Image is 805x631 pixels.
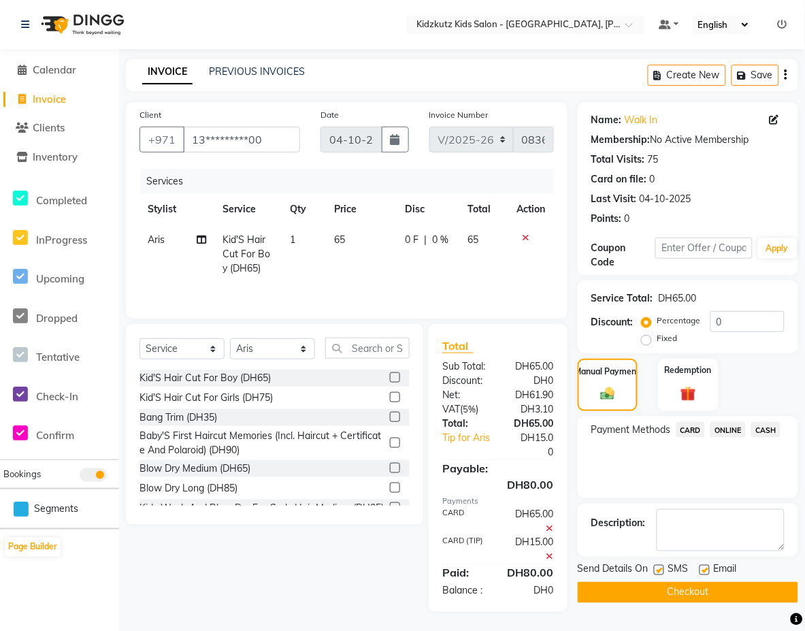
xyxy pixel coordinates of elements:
[732,65,779,86] button: Save
[591,212,622,226] div: Points:
[3,63,116,78] a: Calendar
[432,565,497,581] div: Paid:
[625,212,630,226] div: 0
[714,562,737,579] span: Email
[591,241,656,270] div: Coupon Code
[36,312,78,325] span: Dropped
[5,538,61,557] button: Page Builder
[591,291,653,306] div: Service Total:
[3,150,116,165] a: Inventory
[36,390,78,403] span: Check-In
[424,233,427,247] span: |
[325,338,410,359] input: Search or Scan
[432,507,498,536] div: CARD
[460,194,509,225] th: Total
[139,429,384,457] div: Baby'S First Haircut Memories (Incl. Haircut + Certificate And Polaroid) (DH90)
[591,315,634,329] div: Discount:
[625,113,658,127] a: Walk In
[751,422,781,438] span: CASH
[432,476,563,493] div: DH80.00
[282,194,326,225] th: Qty
[139,194,214,225] th: Stylist
[591,172,647,187] div: Card on file:
[498,507,564,536] div: DH65.00
[334,233,345,246] span: 65
[432,388,498,402] div: Net:
[591,133,651,147] div: Membership:
[498,388,564,402] div: DH61.90
[758,238,797,259] button: Apply
[223,233,270,274] span: Kid'S Hair Cut For Boy (DH65)
[432,233,448,247] span: 0 %
[463,404,476,415] span: 5%
[497,565,564,581] div: DH80.00
[397,194,459,225] th: Disc
[498,536,564,564] div: DH15.00
[432,431,509,459] a: Tip for Aris
[509,431,564,459] div: DH15.00
[321,109,339,121] label: Date
[36,429,74,442] span: Confirm
[139,391,273,405] div: Kid'S Hair Cut For Girls (DH75)
[591,192,637,206] div: Last Visit:
[591,516,646,530] div: Description:
[442,403,460,415] span: VAT
[432,402,498,417] div: ( )
[640,192,691,206] div: 04-10-2025
[36,272,84,285] span: Upcoming
[591,152,645,167] div: Total Visits:
[139,501,384,515] div: Kids Wash And Blow Dry For Curly Hair Medium (DH95)
[432,359,498,374] div: Sub Total:
[442,496,553,507] div: Payments
[498,584,564,598] div: DH0
[498,374,564,388] div: DH0
[183,127,300,152] input: Search by Name/Mobile/Email/Code
[214,194,281,225] th: Service
[648,65,726,86] button: Create New
[432,584,498,598] div: Balance :
[498,417,564,431] div: DH65.00
[142,60,193,84] a: INVOICE
[33,63,76,76] span: Calendar
[139,109,161,121] label: Client
[468,233,479,246] span: 65
[33,150,78,163] span: Inventory
[650,172,655,187] div: 0
[34,502,78,516] span: Segments
[326,194,397,225] th: Price
[676,385,700,404] img: _gift.svg
[432,460,563,476] div: Payable:
[33,121,65,134] span: Clients
[3,120,116,136] a: Clients
[139,371,271,385] div: Kid'S Hair Cut For Boy (DH65)
[429,109,489,121] label: Invoice Number
[405,233,418,247] span: 0 F
[209,65,305,78] a: PREVIOUS INVOICES
[36,194,87,207] span: Completed
[36,233,87,246] span: InProgress
[591,133,785,147] div: No Active Membership
[33,93,66,106] span: Invoice
[591,423,671,437] span: Payment Methods
[657,314,701,327] label: Percentage
[139,127,184,152] button: +971
[36,351,80,363] span: Tentative
[148,233,165,246] span: Aris
[665,364,712,376] label: Redemption
[578,562,648,579] span: Send Details On
[498,359,564,374] div: DH65.00
[710,422,746,438] span: ONLINE
[139,481,237,496] div: Blow Dry Long (DH85)
[596,386,619,402] img: _cash.svg
[498,402,564,417] div: DH3.10
[139,410,217,425] div: Bang Trim (DH35)
[3,92,116,108] a: Invoice
[3,468,41,479] span: Bookings
[648,152,659,167] div: 75
[432,536,498,564] div: CARD (TIP)
[655,238,752,259] input: Enter Offer / Coupon Code
[591,113,622,127] div: Name:
[35,5,128,44] img: logo
[442,339,474,353] span: Total
[659,291,697,306] div: DH65.00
